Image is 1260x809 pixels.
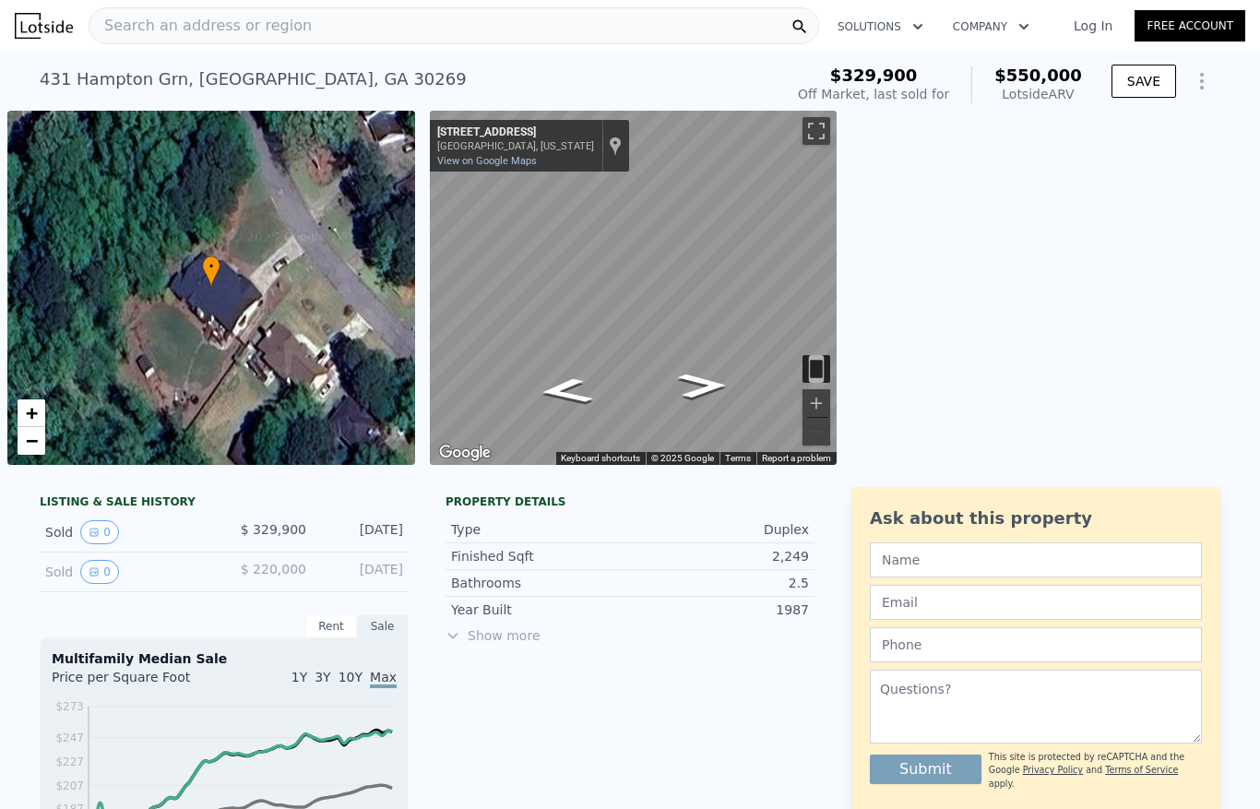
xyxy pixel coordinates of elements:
a: Terms (opens in new tab) [725,453,751,463]
button: View historical data [80,560,119,584]
div: Multifamily Median Sale [52,649,397,668]
input: Phone [870,627,1202,662]
input: Name [870,542,1202,577]
span: Search an address or region [89,15,312,37]
div: Property details [446,494,814,509]
button: Solutions [823,10,938,43]
div: [DATE] [321,560,403,584]
button: View historical data [80,520,119,544]
span: © 2025 Google [651,453,714,463]
tspan: $207 [55,779,84,792]
div: 2,249 [630,547,809,565]
span: + [26,401,38,424]
tspan: $227 [55,755,84,768]
div: • [202,256,220,288]
input: Email [870,585,1202,620]
a: Zoom in [18,399,45,427]
span: 3Y [315,670,330,684]
div: Off Market, last sold for [798,85,949,103]
button: Submit [870,755,981,784]
div: Bathrooms [451,574,630,592]
div: [GEOGRAPHIC_DATA], [US_STATE] [437,140,594,152]
button: Company [938,10,1044,43]
div: 2.5 [630,574,809,592]
a: Report a problem [762,453,831,463]
span: Max [370,670,397,688]
div: [STREET_ADDRESS] [437,125,594,140]
a: Zoom out [18,427,45,455]
img: Lotside [15,13,73,39]
div: Price per Square Foot [52,668,224,697]
a: Open this area in Google Maps (opens a new window) [434,441,495,465]
button: Keyboard shortcuts [561,452,640,465]
div: Duplex [630,520,809,539]
button: Toggle fullscreen view [802,117,830,145]
tspan: $273 [55,700,84,713]
div: Sold [45,560,209,584]
div: [DATE] [321,520,403,544]
path: Go Southeast, Hampton Green [515,372,615,410]
div: Lotside ARV [994,85,1082,103]
span: $329,900 [830,65,918,85]
button: SAVE [1111,65,1176,98]
div: Sale [357,614,409,638]
span: 1Y [291,670,307,684]
div: This site is protected by reCAPTCHA and the Google and apply. [989,751,1202,791]
span: − [26,429,38,452]
button: Show Options [1183,63,1220,100]
div: 1987 [630,601,809,619]
div: Ask about this property [870,506,1202,531]
path: Go Northwest, Hampton Green [657,367,748,404]
button: Zoom in [802,389,830,417]
div: Year Built [451,601,630,619]
button: Zoom out [802,418,830,446]
span: $ 220,000 [241,562,306,577]
button: Toggle motion tracking [802,355,830,383]
div: Rent [305,614,357,638]
span: • [202,258,220,275]
a: View on Google Maps [437,155,537,167]
div: Map [430,111,838,465]
div: Sold [45,520,209,544]
a: Terms of Service [1105,765,1178,775]
div: 431 Hampton Grn , [GEOGRAPHIC_DATA] , GA 30269 [40,66,467,92]
img: Google [434,441,495,465]
a: Show location on map [609,136,622,156]
div: Street View [430,111,838,465]
div: Finished Sqft [451,547,630,565]
span: Show more [446,626,814,645]
div: LISTING & SALE HISTORY [40,494,409,513]
tspan: $247 [55,732,84,744]
span: $550,000 [994,65,1082,85]
a: Free Account [1135,10,1245,42]
a: Privacy Policy [1023,765,1083,775]
div: Type [451,520,630,539]
span: $ 329,900 [241,522,306,537]
a: Log In [1052,17,1135,35]
span: 10Y [339,670,363,684]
